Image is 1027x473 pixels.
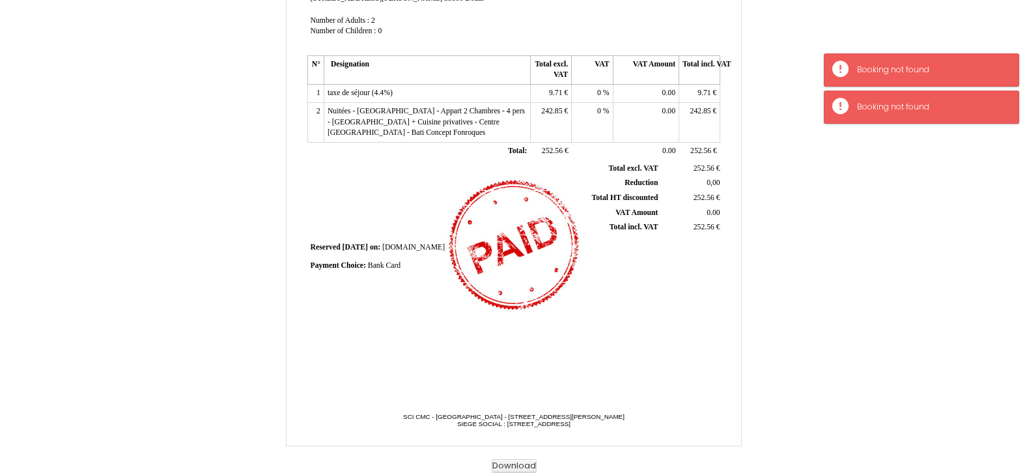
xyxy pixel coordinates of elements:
[542,147,563,155] span: 252.56
[311,27,376,35] span: Number of Children :
[328,89,393,97] span: taxe de séjour (4.4%)
[610,223,658,231] span: Total incl. VAT
[328,107,525,137] span: Nuitées - [GEOGRAPHIC_DATA] - Appart 2 Chambres - 4 pers - [GEOGRAPHIC_DATA] + Cuisine privatives...
[707,208,720,217] span: 0.00
[371,16,375,25] span: 2
[857,64,1006,76] div: Booking not found
[679,55,720,84] th: Total incl. VAT
[615,208,658,217] span: VAT Amount
[311,16,370,25] span: Number of Adults :
[662,147,675,155] span: 0.00
[625,179,658,187] span: Reduction
[679,142,720,160] td: €
[530,102,571,142] td: €
[541,107,562,115] span: 242.85
[572,85,613,103] td: %
[378,27,382,35] span: 0
[660,162,722,176] td: €
[572,55,613,84] th: VAT
[572,102,613,142] td: %
[370,243,380,251] span: on:
[591,193,658,202] span: Total HT discounted
[530,55,571,84] th: Total excl. VAT
[307,85,324,103] td: 1
[403,413,625,420] span: SCI CMC - [GEOGRAPHIC_DATA] - [STREET_ADDRESS][PERSON_NAME]
[660,191,722,206] td: €
[307,55,324,84] th: N°
[549,89,562,97] span: 9.71
[690,107,711,115] span: 242.85
[307,102,324,142] td: 2
[660,220,722,235] td: €
[609,164,658,173] span: Total excl. VAT
[457,420,570,427] span: SIEGE SOCIAL : [STREET_ADDRESS]
[324,55,530,84] th: Designation
[597,107,601,115] span: 0
[707,179,720,187] span: 0,00
[662,107,675,115] span: 0.00
[857,101,1006,113] div: Booking not found
[662,89,675,97] span: 0.00
[690,147,711,155] span: 252.56
[343,243,368,251] span: [DATE]
[368,261,401,270] span: Bank Card
[613,55,679,84] th: VAT Amount
[530,142,571,160] td: €
[311,261,366,270] span: Payment Choice:
[697,89,710,97] span: 9.71
[679,102,720,142] td: €
[382,243,445,251] span: [DOMAIN_NAME]
[694,223,714,231] span: 252.56
[679,85,720,103] td: €
[694,164,714,173] span: 252.56
[530,85,571,103] td: €
[694,193,714,202] span: 252.56
[492,459,537,473] button: Download
[597,89,601,97] span: 0
[311,243,341,251] span: Reserved
[508,147,527,155] span: Total:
